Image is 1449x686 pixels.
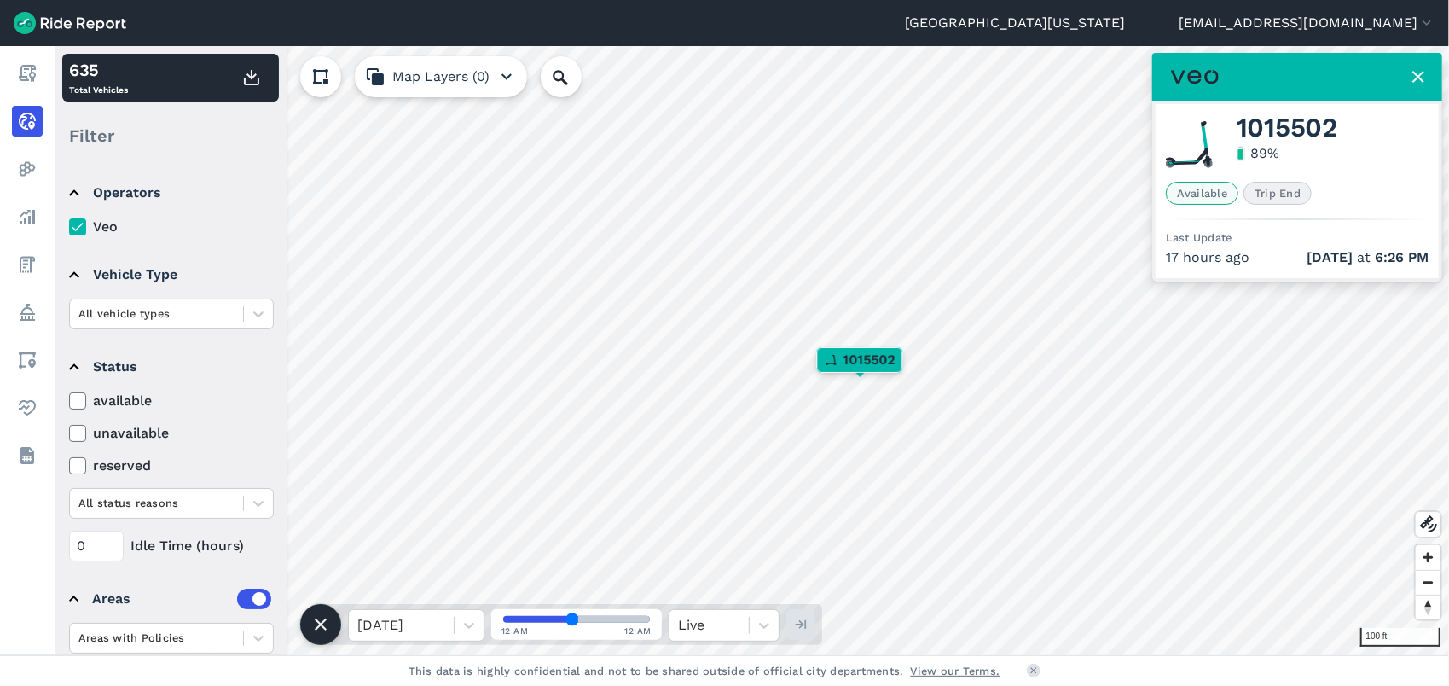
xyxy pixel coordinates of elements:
[1416,570,1440,595] button: Zoom out
[843,350,895,370] span: 1015502
[12,392,43,423] a: Health
[69,57,128,83] div: 635
[1237,118,1337,138] span: 1015502
[1166,121,1213,168] img: Veo scooter
[69,531,274,561] div: Idle Time (hours)
[62,109,279,162] div: Filter
[911,663,1000,679] a: View our Terms.
[12,249,43,280] a: Fees
[355,56,527,97] button: Map Layers (0)
[12,440,43,471] a: Datasets
[1166,247,1429,268] div: 17 hours ago
[1360,628,1440,647] div: 100 ft
[69,343,271,391] summary: Status
[1171,65,1219,89] img: Veo
[1179,13,1435,33] button: [EMAIL_ADDRESS][DOMAIN_NAME]
[905,13,1125,33] a: [GEOGRAPHIC_DATA][US_STATE]
[1307,247,1429,268] span: at
[12,154,43,184] a: Heatmaps
[92,589,271,609] div: Areas
[1166,182,1238,205] span: Available
[1243,182,1312,205] span: Trip End
[69,423,274,444] label: unavailable
[69,217,274,237] label: Veo
[12,345,43,375] a: Areas
[12,201,43,232] a: Analyze
[69,575,271,623] summary: Areas
[1166,231,1232,244] span: Last Update
[69,251,271,299] summary: Vehicle Type
[14,12,126,34] img: Ride Report
[1250,143,1279,164] div: 89 %
[55,46,1449,655] canvas: Map
[12,297,43,328] a: Policy
[69,169,271,217] summary: Operators
[1307,249,1353,265] span: [DATE]
[541,56,609,97] input: Search Location or Vehicles
[625,625,652,637] span: 12 AM
[1375,249,1429,265] span: 6:26 PM
[501,625,529,637] span: 12 AM
[12,106,43,137] a: Realtime
[69,57,128,98] div: Total Vehicles
[1416,595,1440,619] button: Reset bearing to north
[69,456,274,476] label: reserved
[1416,545,1440,570] button: Zoom in
[12,58,43,89] a: Report
[69,391,274,411] label: available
